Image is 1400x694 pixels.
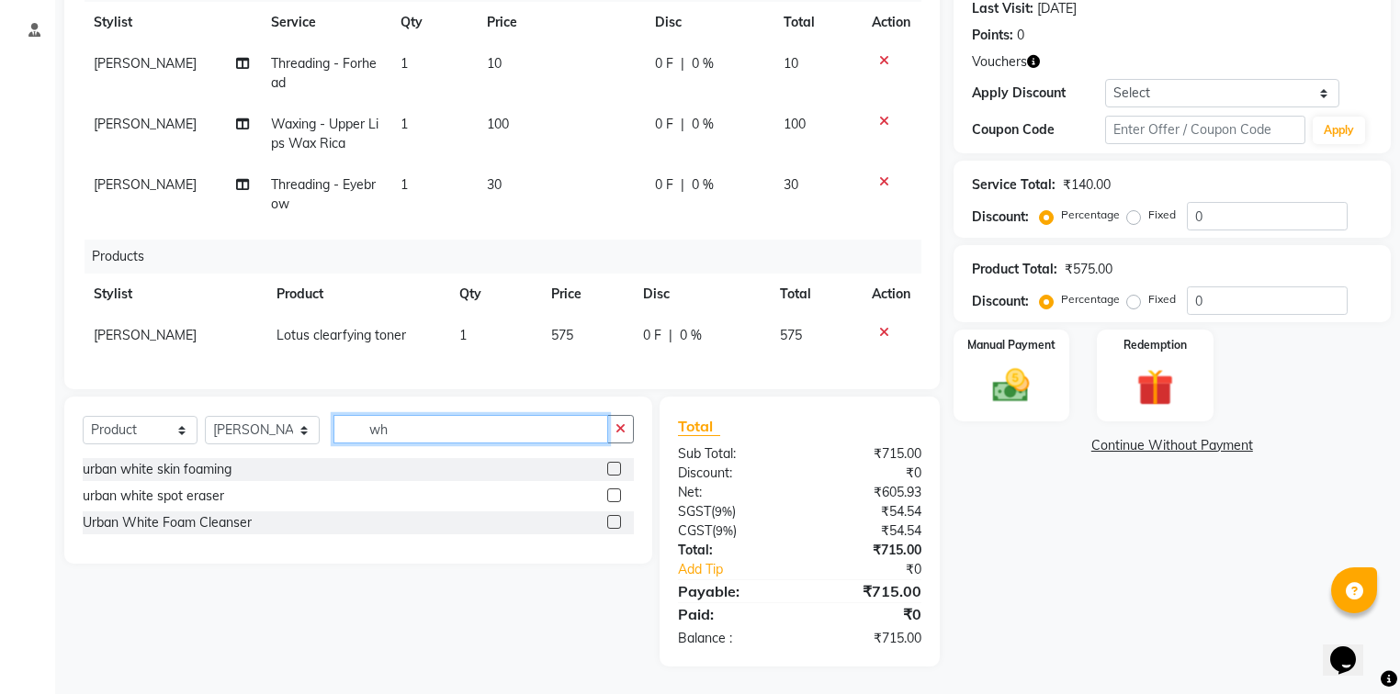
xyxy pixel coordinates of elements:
div: ₹715.00 [799,541,934,560]
span: [PERSON_NAME] [94,176,197,193]
label: Percentage [1061,207,1120,223]
img: _gift.svg [1125,364,1185,410]
span: 1 [401,176,408,193]
span: 0 F [643,326,661,345]
span: Threading - Eyebrow [271,176,376,212]
th: Price [476,2,645,43]
div: Products [85,240,935,274]
span: Vouchers [972,52,1027,72]
div: ₹0 [799,464,934,483]
div: ₹54.54 [799,502,934,521]
span: Lotus clearfying toner [277,327,406,343]
th: Product [265,274,448,315]
div: urban white skin foaming [83,460,231,479]
th: Disc [632,274,769,315]
div: urban white spot eraser [83,487,224,506]
div: Product Total: [972,260,1057,279]
div: Total: [664,541,799,560]
span: 100 [784,116,806,132]
th: Total [769,274,861,315]
span: [PERSON_NAME] [94,116,197,132]
span: | [669,326,672,345]
th: Action [861,274,921,315]
span: 10 [487,55,502,72]
a: Add Tip [664,560,822,579]
span: 0 % [692,115,714,134]
div: ₹54.54 [799,521,934,541]
div: ₹140.00 [1063,175,1111,195]
th: Action [861,2,921,43]
div: Discount: [972,292,1029,311]
button: Apply [1313,117,1365,144]
iframe: chat widget [1323,621,1382,676]
span: Threading - Forhead [271,55,377,91]
span: 1 [401,55,408,72]
span: SGST [678,503,711,520]
span: 30 [487,176,502,193]
img: _cash.svg [981,364,1041,407]
div: Points: [972,26,1013,45]
div: ₹0 [822,560,935,579]
div: Coupon Code [972,120,1105,140]
div: Paid: [664,603,799,625]
th: Price [540,274,632,315]
div: ₹715.00 [799,580,934,602]
div: ₹0 [799,603,934,625]
span: 0 F [655,54,673,73]
input: Search or Scan [333,415,608,443]
div: Balance : [664,629,799,648]
div: Discount: [972,207,1029,227]
span: 9% [716,523,733,538]
div: Urban White Foam Cleanser [83,513,252,532]
div: Service Total: [972,175,1056,195]
span: [PERSON_NAME] [94,327,197,343]
span: | [681,115,684,134]
span: 0 F [655,175,673,195]
div: ₹575.00 [1065,260,1112,279]
label: Fixed [1148,291,1176,308]
input: Enter Offer / Coupon Code [1105,116,1305,144]
label: Percentage [1061,291,1120,308]
div: Apply Discount [972,84,1105,103]
th: Stylist [83,274,265,315]
label: Fixed [1148,207,1176,223]
span: 0 % [692,54,714,73]
div: ( ) [664,502,799,521]
span: 1 [459,327,467,343]
label: Manual Payment [967,337,1056,353]
div: Payable: [664,580,799,602]
div: Discount: [664,464,799,483]
th: Qty [390,2,476,43]
div: ₹605.93 [799,483,934,502]
div: 0 [1017,26,1024,45]
span: [PERSON_NAME] [94,55,197,72]
th: Qty [448,274,540,315]
th: Total [773,2,860,43]
label: Redemption [1123,337,1187,353]
div: Sub Total: [664,444,799,464]
span: 575 [551,327,573,343]
span: Waxing - Upper Lips Wax Rica [271,116,378,151]
span: 9% [715,504,732,519]
span: 100 [487,116,509,132]
span: 10 [784,55,798,72]
span: | [681,175,684,195]
a: Continue Without Payment [957,436,1387,455]
th: Service [260,2,390,43]
div: ₹715.00 [799,444,934,464]
span: 1 [401,116,408,132]
div: ( ) [664,521,799,541]
span: 30 [784,176,798,193]
span: 0 % [680,326,702,345]
div: Net: [664,483,799,502]
span: Total [678,417,720,436]
th: Stylist [83,2,260,43]
span: 0 % [692,175,714,195]
span: 0 F [655,115,673,134]
th: Disc [644,2,773,43]
div: ₹715.00 [799,629,934,648]
span: CGST [678,522,712,539]
span: | [681,54,684,73]
span: 575 [780,327,802,343]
